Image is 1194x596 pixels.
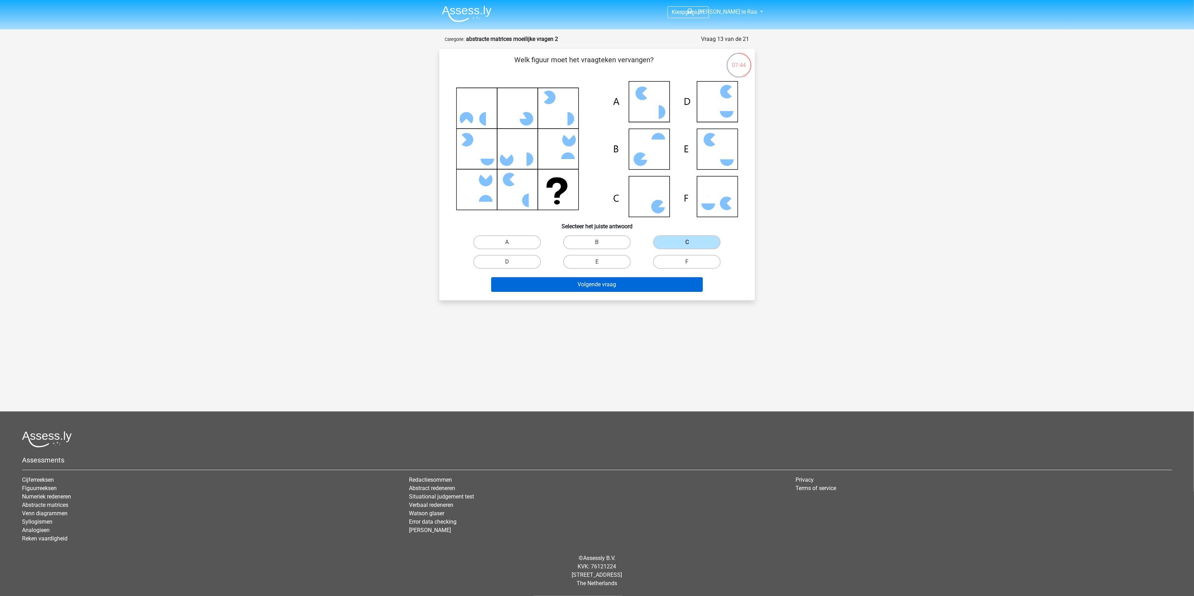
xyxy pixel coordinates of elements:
label: B [563,235,631,249]
div: 07:44 [726,52,752,70]
label: F [653,255,721,269]
a: Analogieen [22,527,50,533]
a: Cijferreeksen [22,476,54,483]
a: Venn diagrammen [22,510,68,517]
a: Abstract redeneren [409,485,455,491]
a: Privacy [796,476,814,483]
h6: Selecteer het juiste antwoord [451,217,744,230]
span: premium [683,9,705,15]
a: Error data checking [409,518,457,525]
span: [PERSON_NAME] te Raa [698,8,757,15]
a: Watson glaser [409,510,444,517]
a: Abstracte matrices [22,502,68,508]
a: Verbaal redeneren [409,502,453,508]
a: Numeriek redeneren [22,493,71,500]
a: Figuurreeksen [22,485,57,491]
p: Welk figuur moet het vraagteken vervangen? [451,55,718,76]
strong: abstracte matrices moeilijke vragen 2 [466,36,558,42]
img: Assessly logo [22,431,72,447]
a: Kiespremium [668,7,709,17]
a: Assessly B.V. [583,555,615,561]
label: E [563,255,631,269]
a: [PERSON_NAME] te Raa [683,8,758,16]
a: Syllogismen [22,518,52,525]
a: Terms of service [796,485,836,491]
a: [PERSON_NAME] [409,527,451,533]
img: Assessly [442,6,492,22]
label: D [473,255,541,269]
a: Reken vaardigheid [22,535,68,542]
label: A [473,235,541,249]
a: Redactiesommen [409,476,452,483]
div: Vraag 13 van de 21 [701,35,749,43]
button: Volgende vraag [491,277,703,292]
label: C [653,235,721,249]
small: Categorie: [445,37,465,42]
span: Kies [672,9,683,15]
h5: Assessments [22,456,1172,464]
div: © KVK: 76121224 [STREET_ADDRESS] The Netherlands [17,548,1177,593]
a: Situational judgement test [409,493,474,500]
